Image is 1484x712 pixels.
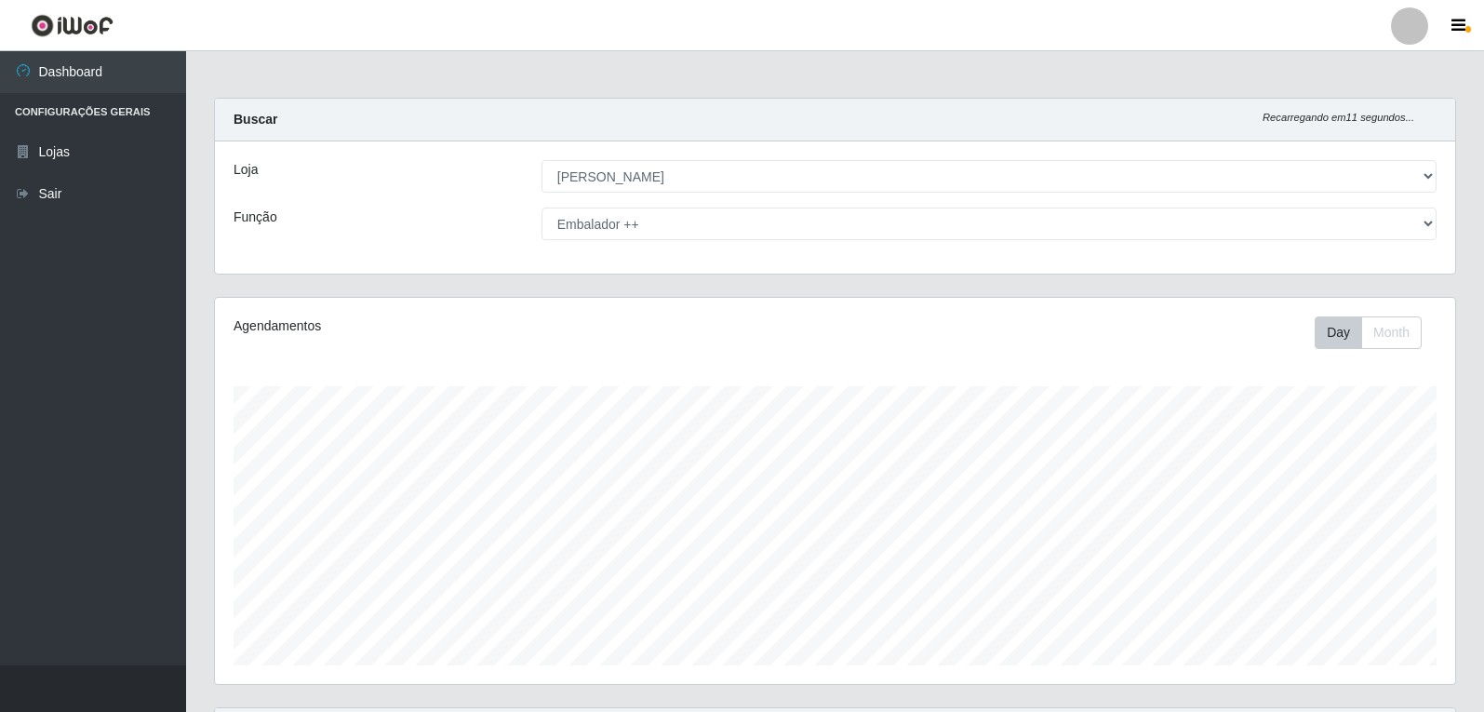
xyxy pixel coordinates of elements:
button: Day [1315,316,1362,349]
div: Toolbar with button groups [1315,316,1437,349]
div: Agendamentos [234,316,718,336]
i: Recarregando em 11 segundos... [1263,112,1414,123]
label: Função [234,208,277,227]
strong: Buscar [234,112,277,127]
label: Loja [234,160,258,180]
button: Month [1361,316,1422,349]
div: First group [1315,316,1422,349]
img: CoreUI Logo [31,14,114,37]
